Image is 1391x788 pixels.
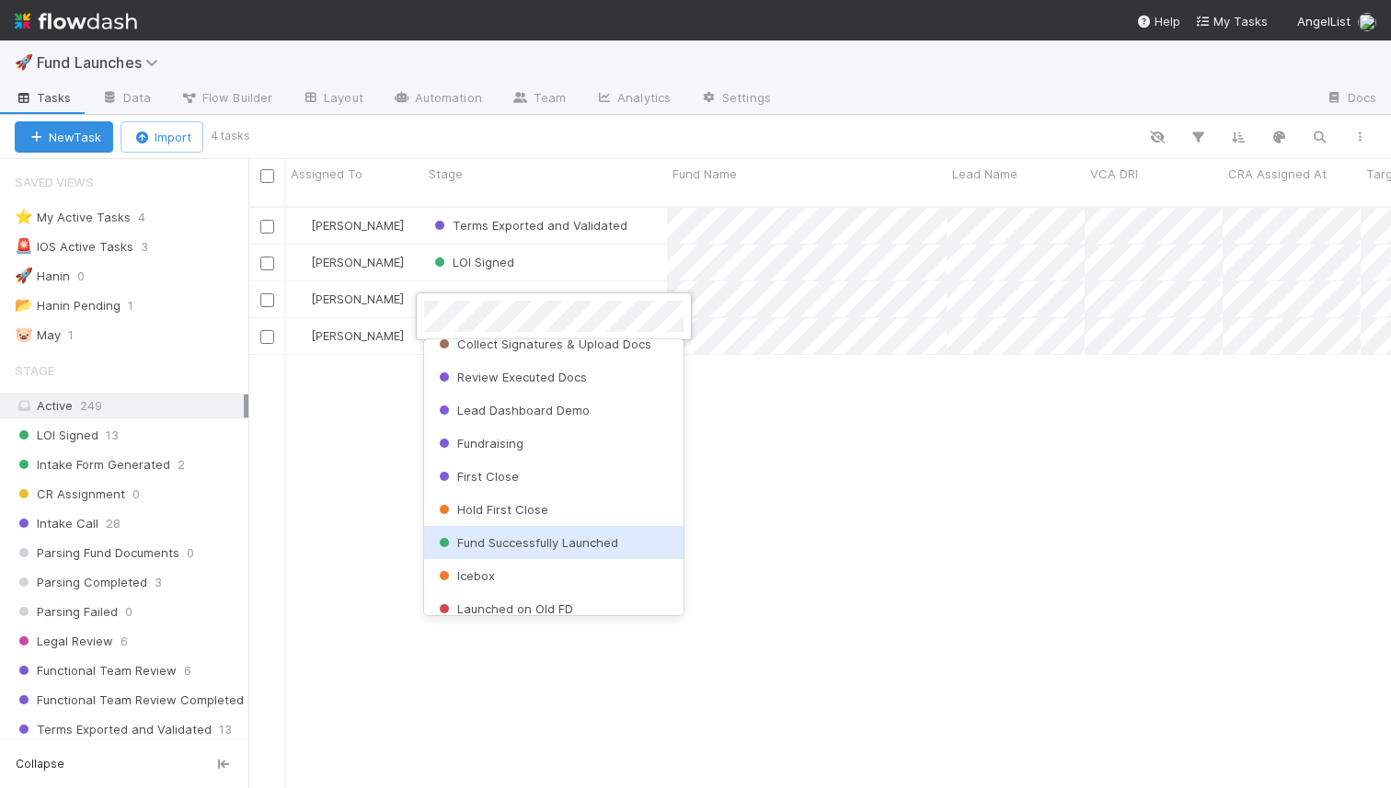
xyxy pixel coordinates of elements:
[435,502,548,517] span: Hold First Close
[435,535,618,550] span: Fund Successfully Launched
[435,403,590,417] span: Lead Dashboard Demo
[435,436,523,451] span: Fundraising
[435,337,651,351] span: Collect Signatures & Upload Docs
[435,370,587,384] span: Review Executed Docs
[435,469,519,484] span: First Close
[435,601,573,616] span: Launched on Old FD
[435,568,495,583] span: Icebox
